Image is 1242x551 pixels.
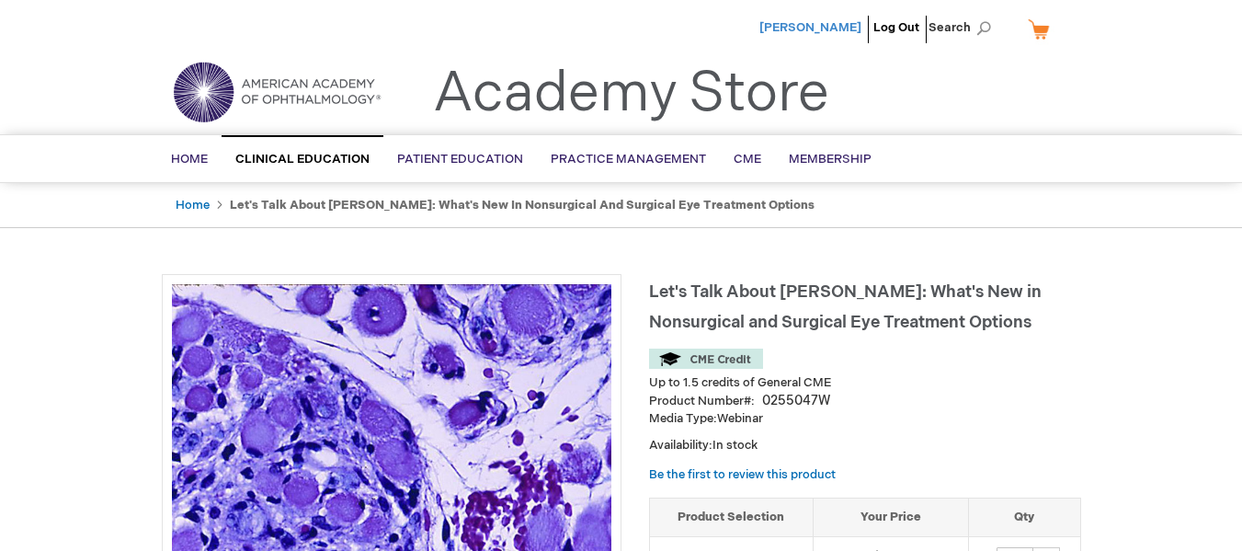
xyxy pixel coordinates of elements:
a: Log Out [873,20,919,35]
span: Membership [789,152,872,166]
a: Academy Store [433,61,829,127]
img: CME Credit [649,349,763,369]
p: Webinar [649,410,1081,428]
span: Let's Talk About [PERSON_NAME]: What's New in Nonsurgical and Surgical Eye Treatment Options [649,282,1042,332]
span: CME [734,152,761,166]
span: Practice Management [551,152,706,166]
strong: Product Number [649,394,755,408]
a: [PERSON_NAME] [759,20,861,35]
span: Search [929,9,998,46]
strong: Media Type: [649,411,717,426]
div: 0255047W [762,392,830,410]
li: Up to 1.5 credits of General CME [649,374,1081,392]
strong: Let's Talk About [PERSON_NAME]: What's New in Nonsurgical and Surgical Eye Treatment Options [230,198,815,212]
span: Patient Education [397,152,523,166]
th: Your Price [813,499,969,537]
th: Product Selection [650,499,814,537]
th: Qty [969,499,1080,537]
a: Be the first to review this product [649,467,836,482]
a: Home [176,198,210,212]
span: Home [171,152,208,166]
span: Clinical Education [235,152,370,166]
span: In stock [712,438,758,453]
p: Availability: [649,437,1081,454]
